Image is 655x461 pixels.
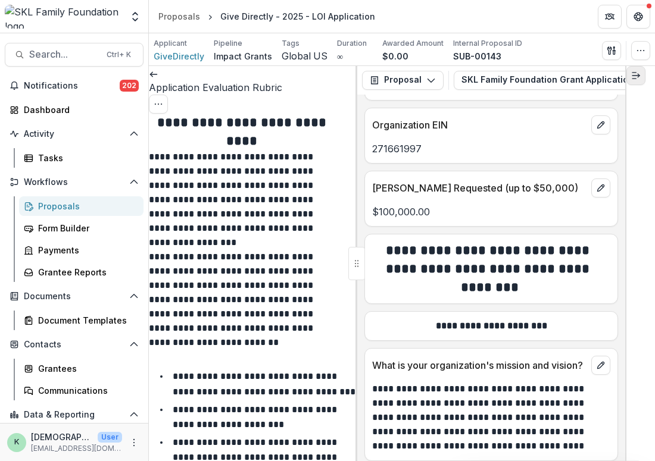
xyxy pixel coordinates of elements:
[382,50,408,62] p: $0.00
[19,196,144,216] a: Proposals
[154,50,204,62] a: GiveDirectly
[598,5,622,29] button: Partners
[38,266,134,278] div: Grantee Reports
[282,51,311,62] span: Global
[5,335,144,354] button: Open Contacts
[214,38,242,49] p: Pipeline
[38,244,134,256] div: Payments
[5,405,144,424] button: Open Data & Reporting
[372,142,610,156] p: 271661997
[5,124,144,143] button: Open Activity
[372,205,610,219] p: $100,000.00
[382,38,444,49] p: Awarded Amount
[120,80,139,92] span: 202
[38,222,134,234] div: Form Builder
[19,359,144,378] a: Grantees
[154,8,205,25] a: Proposals
[5,5,122,29] img: SKL Family Foundation logo
[154,38,187,49] p: Applicant
[591,115,610,134] button: edit
[5,43,144,67] button: Search...
[24,291,124,302] span: Documents
[158,10,200,23] div: Proposals
[38,152,134,164] div: Tasks
[19,148,144,168] a: Tasks
[24,340,124,350] span: Contacts
[626,66,645,85] button: Expand right
[24,410,124,420] span: Data & Reporting
[31,431,93,443] p: [DEMOGRAPHIC_DATA]
[24,129,124,139] span: Activity
[24,104,134,116] div: Dashboard
[372,358,587,372] p: What is your organization's mission and vision?
[127,5,144,29] button: Open entity switcher
[626,5,650,29] button: Get Help
[362,71,444,90] button: Proposal
[19,381,144,400] a: Communications
[24,177,124,187] span: Workflows
[214,50,272,62] p: Impact Grants
[337,50,343,62] p: ∞
[14,438,19,446] div: kristen
[29,49,99,60] span: Search...
[220,10,375,23] div: Give Directly - 2025 - LOI Application
[24,81,120,91] span: Notifications
[337,38,367,49] p: Duration
[372,118,587,132] p: Organization EIN
[19,311,144,330] a: Document Templates
[38,314,134,327] div: Document Templates
[104,48,133,61] div: Ctrl + K
[5,287,144,306] button: Open Documents
[5,76,144,95] button: Notifications202
[31,443,122,454] p: [EMAIL_ADDRESS][DOMAIN_NAME]
[453,38,522,49] p: Internal Proposal ID
[5,100,144,120] a: Dashboard
[149,95,168,114] button: Options
[19,262,144,282] a: Grantee Reports
[19,218,144,238] a: Form Builder
[38,384,134,397] div: Communications
[5,173,144,192] button: Open Workflows
[154,8,380,25] nav: breadcrumb
[372,181,587,195] p: [PERSON_NAME] Requested (up to $50,000)
[149,80,357,95] h3: Application Evaluation Rubric
[38,200,134,212] div: Proposals
[282,38,300,49] p: Tags
[19,240,144,260] a: Payments
[98,432,122,443] p: User
[453,50,501,62] p: SUB-00143
[591,178,610,197] button: edit
[127,435,141,450] button: More
[591,356,610,375] button: edit
[313,51,327,62] span: US
[38,362,134,375] div: Grantees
